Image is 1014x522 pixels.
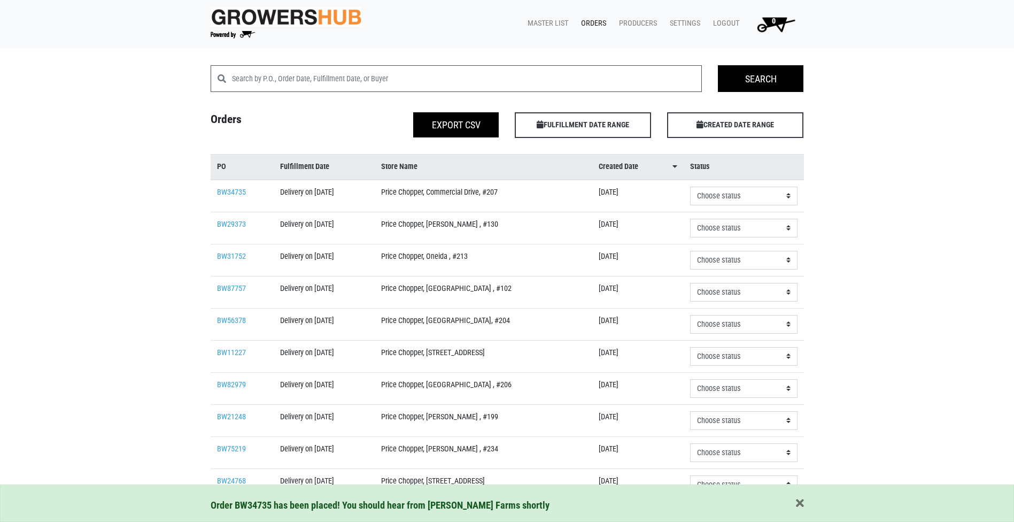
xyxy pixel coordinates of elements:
[690,161,797,173] a: Status
[217,161,267,173] a: PO
[752,13,800,35] img: Cart
[661,13,705,34] a: Settings
[211,498,804,513] div: Order BW34735 has been placed! You should hear from [PERSON_NAME] Farms shortly
[211,7,362,27] img: original-fc7597fdc6adbb9d0e2ae620e786d1a2.jpg
[381,161,417,173] span: Store Name
[217,380,246,389] a: BW82979
[217,284,246,293] a: BW87757
[274,372,375,404] td: Delivery on [DATE]
[592,469,684,501] td: [DATE]
[690,161,710,173] span: Status
[217,444,246,454] a: BW75219
[375,244,592,276] td: Price Chopper, Oneida , #213
[274,308,375,340] td: Delivery on [DATE]
[610,13,661,34] a: Producers
[572,13,610,34] a: Orders
[592,276,684,308] td: [DATE]
[217,316,246,325] a: BW56378
[599,161,677,173] a: Created Date
[375,436,592,469] td: Price Chopper, [PERSON_NAME] , #234
[592,404,684,436] td: [DATE]
[274,340,375,372] td: Delivery on [DATE]
[592,180,684,212] td: [DATE]
[217,220,246,229] a: BW29373
[592,436,684,469] td: [DATE]
[217,477,246,486] a: BW24768
[413,112,499,137] button: Export CSV
[274,436,375,469] td: Delivery on [DATE]
[203,112,355,134] h4: Orders
[274,212,375,244] td: Delivery on [DATE]
[217,161,226,173] span: PO
[217,252,246,261] a: BW31752
[232,65,702,92] input: Search by P.O., Order Date, Fulfillment Date, or Buyer
[515,112,651,138] span: FULFILLMENT DATE RANGE
[599,161,638,173] span: Created Date
[592,212,684,244] td: [DATE]
[274,276,375,308] td: Delivery on [DATE]
[375,276,592,308] td: Price Chopper, [GEOGRAPHIC_DATA] , #102
[744,13,804,35] a: 0
[375,212,592,244] td: Price Chopper, [PERSON_NAME] , #130
[217,348,246,357] a: BW11227
[274,469,375,501] td: Delivery on [DATE]
[375,180,592,212] td: Price Chopper, Commercial Drive, #207
[592,340,684,372] td: [DATE]
[667,112,803,138] span: CREATED DATE RANGE
[519,13,572,34] a: Master List
[280,161,369,173] a: Fulfillment Date
[375,404,592,436] td: Price Chopper, [PERSON_NAME] , #199
[217,412,246,421] a: BW21248
[772,17,776,26] span: 0
[592,308,684,340] td: [DATE]
[375,372,592,404] td: Price Chopper, [GEOGRAPHIC_DATA] , #206
[375,340,592,372] td: Price Chopper, [STREET_ADDRESS]
[274,180,375,212] td: Delivery on [DATE]
[592,372,684,404] td: [DATE]
[705,13,744,34] a: Logout
[375,308,592,340] td: Price Chopper, [GEOGRAPHIC_DATA], #204
[592,244,684,276] td: [DATE]
[375,469,592,501] td: Price Chopper, [STREET_ADDRESS]
[280,161,329,173] span: Fulfillment Date
[217,188,246,197] a: BW34735
[274,244,375,276] td: Delivery on [DATE]
[381,161,585,173] a: Store Name
[718,65,803,92] input: Search
[211,31,255,39] img: Powered by Big Wheelbarrow
[274,404,375,436] td: Delivery on [DATE]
